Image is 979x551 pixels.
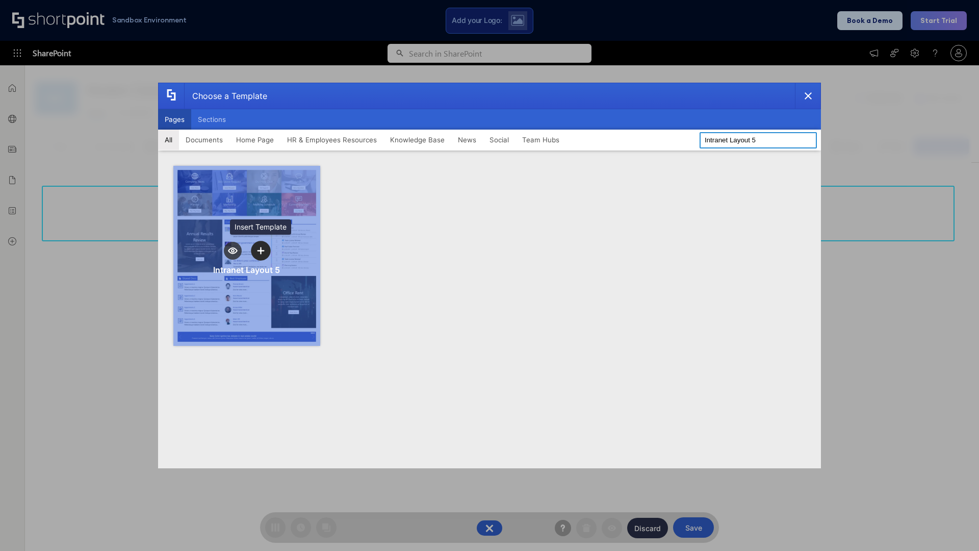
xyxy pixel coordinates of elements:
button: All [158,130,179,150]
div: Intranet Layout 5 [213,265,280,275]
div: Choose a Template [184,83,267,109]
button: Documents [179,130,229,150]
div: template selector [158,83,821,468]
iframe: Chat Widget [928,502,979,551]
button: News [451,130,483,150]
button: Knowledge Base [383,130,451,150]
button: Sections [191,109,233,130]
button: Social [483,130,516,150]
button: Team Hubs [516,130,566,150]
button: Pages [158,109,191,130]
input: Search [700,132,817,148]
button: Home Page [229,130,280,150]
button: HR & Employees Resources [280,130,383,150]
